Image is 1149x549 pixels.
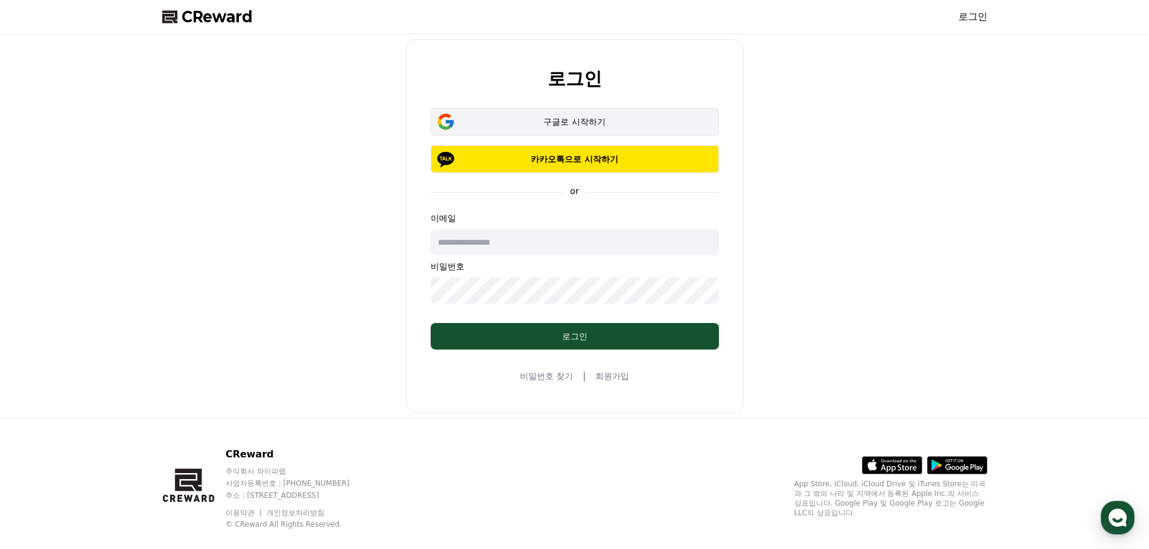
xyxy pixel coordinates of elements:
p: or [563,185,586,197]
a: 설정 [156,382,232,412]
button: 로그인 [431,323,719,350]
p: 주식회사 와이피랩 [226,466,373,476]
p: 이메일 [431,212,719,224]
p: App Store, iCloud, iCloud Drive 및 iTunes Store는 미국과 그 밖의 나라 및 지역에서 등록된 Apple Inc.의 서비스 상표입니다. Goo... [794,479,987,518]
span: 설정 [186,400,201,410]
p: © CReward All Rights Reserved. [226,519,373,529]
span: 대화 [110,401,125,410]
div: 로그인 [455,330,695,342]
span: CReward [182,7,253,27]
a: CReward [162,7,253,27]
a: 로그인 [958,10,987,24]
p: 카카오톡으로 시작하기 [448,153,701,165]
a: 회원가입 [595,370,629,382]
span: 홈 [38,400,45,410]
span: | [583,369,586,383]
button: 카카오톡으로 시작하기 [431,145,719,173]
button: 구글로 시작하기 [431,108,719,136]
div: 구글로 시작하기 [448,116,701,128]
a: 비밀번호 찾기 [520,370,573,382]
h2: 로그인 [548,69,602,89]
p: CReward [226,447,373,462]
p: 사업자등록번호 : [PHONE_NUMBER] [226,478,373,488]
a: 홈 [4,382,80,412]
a: 이용약관 [226,509,264,517]
p: 비밀번호 [431,260,719,272]
p: 주소 : [STREET_ADDRESS] [226,491,373,500]
a: 대화 [80,382,156,412]
a: 개인정보처리방침 [267,509,324,517]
